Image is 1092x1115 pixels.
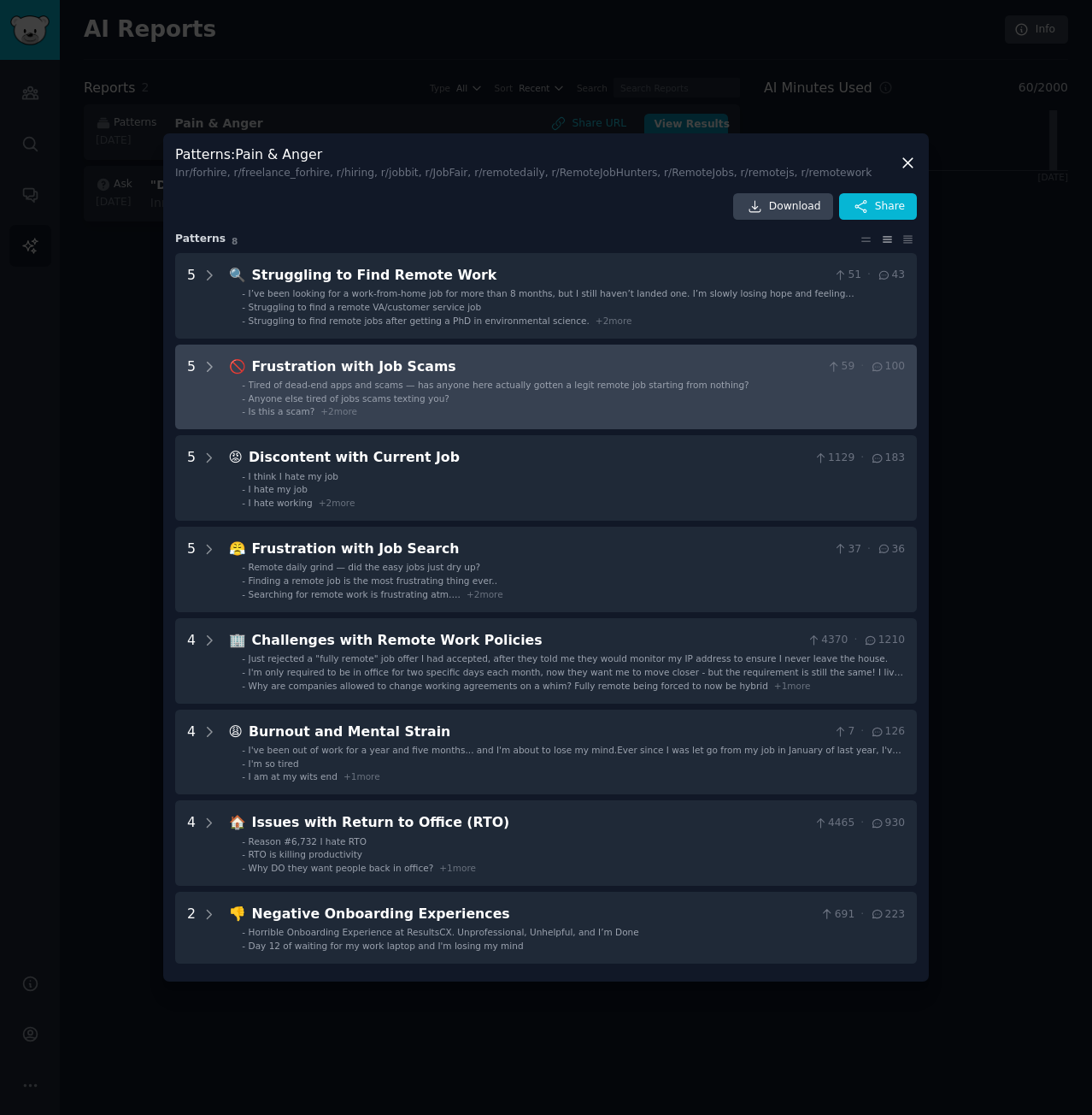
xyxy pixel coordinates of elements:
span: + 2 more [596,316,632,326]
span: · [867,268,871,283]
div: Frustration with Job Search [252,539,827,560]
div: 4 [187,722,196,783]
h3: Patterns : Pain & Anger [175,145,872,181]
div: Discontent with Current Job [249,447,807,469]
div: Frustration with Job Scams [252,357,821,378]
div: - [242,405,245,417]
div: In r/forhire, r/freelance_forhire, r/hiring, r/jobbit, r/JobFair, r/remotedaily, r/RemoteJobHunte... [175,166,872,181]
div: 5 [187,265,196,327]
span: · [860,907,864,923]
span: 1129 [813,451,855,466]
span: 😡 [229,449,243,465]
div: - [242,940,245,952]
div: - [242,652,245,664]
span: + 2 more [467,589,503,599]
span: Anyone else tired of jobs scams texting you? [249,393,449,404]
div: - [242,392,245,404]
span: 😤 [229,540,246,557]
span: Day 12 of waiting for my work laptop and I'm losing my mind [249,941,524,951]
div: - [242,758,245,770]
span: Horrible Onboarding Experience at ResultsCX. Unprofessional, Unhelpful, and I’m Done [249,927,639,937]
div: - [242,848,245,860]
div: Struggling to Find Remote Work [252,265,827,286]
span: I'm so tired [249,758,299,769]
span: Why are companies allowed to change working agreements on a whim? Fully remote being forced to no... [249,681,768,691]
span: · [854,633,857,648]
span: Reason #6,732 I hate RTO [249,836,367,847]
div: 5 [187,447,196,509]
span: I've been out of work for a year and five months... and I'm about to lose my mind.Ever since I wa... [249,745,901,767]
span: Struggling to find a remote VA/customer service job [249,302,482,312]
span: · [860,451,864,466]
div: - [242,926,245,938]
div: 5 [187,539,196,600]
span: I am at my wits end [249,771,338,782]
span: Tired of dead-end apps and scams — has anyone here actually gotten a legit remote job starting fr... [249,380,749,390]
span: 100 [870,359,905,375]
div: Challenges with Remote Work Policies [252,630,801,652]
span: · [867,542,871,557]
div: - [242,862,245,874]
span: Remote daily grind — did the easy jobs just dry up? [249,562,481,572]
span: 37 [833,542,861,557]
span: · [860,724,864,740]
div: - [242,497,245,509]
div: 4 [187,812,196,874]
span: 36 [877,542,905,557]
div: - [242,588,245,600]
span: · [860,816,864,831]
span: + 1 more [439,863,476,873]
div: Burnout and Mental Strain [249,722,827,743]
span: 🔍 [229,267,246,283]
div: - [242,470,245,482]
span: 4465 [813,816,855,831]
span: 43 [877,268,905,283]
span: Download [769,199,821,215]
span: · [860,359,864,375]
span: Share [875,199,905,215]
a: Download [733,193,833,221]
div: - [242,770,245,782]
div: - [242,575,245,587]
span: I’ve been looking for a work-from-home job for more than 8 months, but I still haven’t landed one... [249,288,854,310]
span: + 2 more [319,498,355,508]
span: I'm only required to be in office for two specific days each month, now they want me to move clos... [249,667,904,689]
div: - [242,666,245,678]
span: 😩 [229,723,243,740]
div: - [242,315,245,327]
span: I hate working [249,498,313,508]
span: I think I hate my job [249,471,338,481]
div: - [242,483,245,495]
div: Issues with Return to Office (RTO) [252,812,807,834]
span: 4370 [807,633,848,648]
span: 691 [819,907,854,923]
div: Negative Onboarding Experiences [252,904,814,925]
span: 7 [833,724,854,740]
span: 183 [870,451,905,466]
div: - [242,835,245,847]
span: Just rejected a "fully remote" job offer I had accepted, after they told me they would monitor my... [249,653,889,664]
div: - [242,680,245,692]
span: Pattern s [175,232,226,247]
span: 51 [833,268,861,283]
span: 🏠 [229,814,246,830]
button: Share [839,193,917,221]
span: + 1 more [343,771,380,782]
span: 8 [232,236,238,246]
span: + 2 more [320,406,357,416]
span: 🚫 [229,358,246,375]
span: 🏢 [229,632,246,648]
span: 👎 [229,906,246,922]
span: 126 [870,724,905,740]
div: 2 [187,904,196,952]
div: - [242,744,245,756]
div: - [242,301,245,313]
span: Struggling to find remote jobs after getting a PhD in environmental science. [249,316,590,326]
span: Finding a remote job is the most frustrating thing ever.. [249,575,497,586]
span: 930 [870,816,905,831]
span: Searching for remote work is frustrating atm…. [249,589,461,599]
span: RTO is killing productivity [249,849,362,859]
span: Why DO they want people back in office? [249,863,434,873]
span: 1210 [863,633,905,648]
span: 223 [870,907,905,923]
